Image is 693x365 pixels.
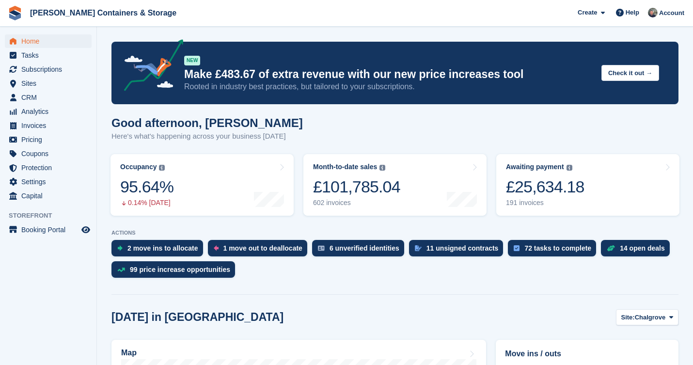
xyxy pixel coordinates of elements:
[5,223,92,237] a: menu
[21,175,79,189] span: Settings
[567,165,572,171] img: icon-info-grey-7440780725fd019a000dd9b08b2336e03edf1995a4989e88bcd33f0948082b44.svg
[21,189,79,203] span: Capital
[313,199,400,207] div: 602 invoices
[505,348,669,360] h2: Move ins / outs
[21,34,79,48] span: Home
[21,161,79,175] span: Protection
[601,240,675,261] a: 14 open deals
[5,48,92,62] a: menu
[5,34,92,48] a: menu
[379,165,385,171] img: icon-info-grey-7440780725fd019a000dd9b08b2336e03edf1995a4989e88bcd33f0948082b44.svg
[208,240,312,261] a: 1 move out to deallocate
[313,163,377,171] div: Month-to-date sales
[214,245,219,251] img: move_outs_to_deallocate_icon-f764333ba52eb49d3ac5e1228854f67142a1ed5810a6f6cc68b1a99e826820c5.svg
[80,224,92,236] a: Preview store
[496,154,679,216] a: Awaiting payment £25,634.18 191 invoices
[21,223,79,237] span: Booking Portal
[120,199,173,207] div: 0.14% [DATE]
[5,77,92,90] a: menu
[117,268,125,272] img: price_increase_opportunities-93ffe204e8149a01c8c9dc8f82e8f89637d9d84a8eef4429ea346261dce0b2c0.svg
[506,199,584,207] div: 191 invoices
[21,91,79,104] span: CRM
[415,245,422,251] img: contract_signature_icon-13c848040528278c33f63329250d36e43548de30e8caae1d1a13099fd9432cc5.svg
[303,154,487,216] a: Month-to-date sales £101,785.04 602 invoices
[159,165,165,171] img: icon-info-grey-7440780725fd019a000dd9b08b2336e03edf1995a4989e88bcd33f0948082b44.svg
[5,161,92,175] a: menu
[127,244,198,252] div: 2 move ins to allocate
[318,245,325,251] img: verify_identity-adf6edd0f0f0b5bbfe63781bf79b02c33cf7c696d77639b501bdc392416b5a36.svg
[635,313,666,322] span: Chalgrove
[607,245,615,252] img: deal-1b604bf984904fb50ccaf53a9ad4b4a5d6e5aea283cecdc64d6e3604feb123c2.svg
[26,5,180,21] a: [PERSON_NAME] Containers & Storage
[648,8,658,17] img: Adam Greenhalgh
[21,119,79,132] span: Invoices
[5,63,92,76] a: menu
[626,8,639,17] span: Help
[621,313,635,322] span: Site:
[21,133,79,146] span: Pricing
[409,240,508,261] a: 11 unsigned contracts
[111,240,208,261] a: 2 move ins to allocate
[5,91,92,104] a: menu
[110,154,294,216] a: Occupancy 95.64% 0.14% [DATE]
[312,240,409,261] a: 6 unverified identities
[8,6,22,20] img: stora-icon-8386f47178a22dfd0bd8f6a31ec36ba5ce8667c1dd55bd0f319d3a0aa187defe.svg
[508,240,601,261] a: 72 tasks to complete
[506,163,564,171] div: Awaiting payment
[313,177,400,197] div: £101,785.04
[111,116,303,129] h1: Good afternoon, [PERSON_NAME]
[524,244,591,252] div: 72 tasks to complete
[21,77,79,90] span: Sites
[659,8,684,18] span: Account
[506,177,584,197] div: £25,634.18
[578,8,597,17] span: Create
[21,105,79,118] span: Analytics
[620,244,665,252] div: 14 open deals
[514,245,520,251] img: task-75834270c22a3079a89374b754ae025e5fb1db73e45f91037f5363f120a921f8.svg
[117,245,123,251] img: move_ins_to_allocate_icon-fdf77a2bb77ea45bf5b3d319d69a93e2d87916cf1d5bf7949dd705db3b84f3ca.svg
[184,81,594,92] p: Rooted in industry best practices, but tailored to your subscriptions.
[330,244,399,252] div: 6 unverified identities
[120,163,157,171] div: Occupancy
[121,349,137,357] h2: Map
[184,56,200,65] div: NEW
[5,119,92,132] a: menu
[5,133,92,146] a: menu
[9,211,96,221] span: Storefront
[5,175,92,189] a: menu
[223,244,302,252] div: 1 move out to deallocate
[616,309,679,325] button: Site: Chalgrove
[116,39,184,95] img: price-adjustments-announcement-icon-8257ccfd72463d97f412b2fc003d46551f7dbcb40ab6d574587a9cd5c0d94...
[184,67,594,81] p: Make £483.67 of extra revenue with our new price increases tool
[5,105,92,118] a: menu
[426,244,499,252] div: 11 unsigned contracts
[21,147,79,160] span: Coupons
[21,63,79,76] span: Subscriptions
[601,65,659,81] button: Check it out →
[111,131,303,142] p: Here's what's happening across your business [DATE]
[5,147,92,160] a: menu
[130,266,230,273] div: 99 price increase opportunities
[111,261,240,283] a: 99 price increase opportunities
[5,189,92,203] a: menu
[21,48,79,62] span: Tasks
[120,177,173,197] div: 95.64%
[111,311,283,324] h2: [DATE] in [GEOGRAPHIC_DATA]
[111,230,678,236] p: ACTIONS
